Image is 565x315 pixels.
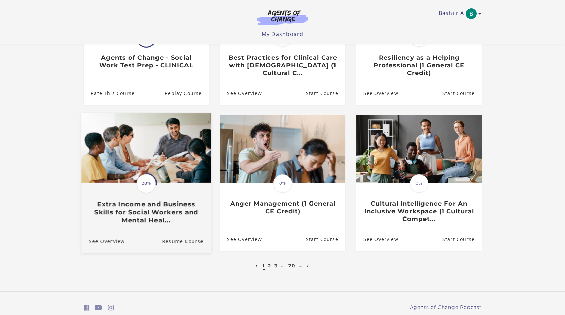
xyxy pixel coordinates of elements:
[363,200,474,223] h3: Cultural Intelligence For An Inclusive Workspace (1 Cultural Compet...
[273,174,292,193] span: 0%
[299,262,303,269] a: …
[288,262,295,269] a: 20
[268,262,271,269] a: 2
[81,230,124,253] a: Extra Income and Business Skills for Social Workers and Mental Heal...: See Overview
[274,262,278,269] a: 3
[227,200,338,215] h3: Anger Management (1 General CE Credit)
[306,82,345,104] a: Best Practices for Clinical Care with Asian Americans (1 Cultural C...: Resume Course
[91,54,202,69] h3: Agents of Change - Social Work Test Prep - CLINICAL
[306,228,345,251] a: Anger Management (1 General CE Credit): Resume Course
[363,54,474,77] h3: Resiliency as a Helping Professional (1 General CE Credit)
[137,28,155,47] span: 100%
[95,303,102,313] a: https://www.youtube.com/c/AgentsofChangeTestPrepbyMeaganMitchell (Open in a new window)
[84,304,89,311] i: https://www.facebook.com/groups/aswbtestprep (Open in a new window)
[89,200,203,224] h3: Extra Income and Business Skills for Social Workers and Mental Heal...
[305,262,311,269] a: Next page
[137,174,156,193] span: 28%
[220,82,262,104] a: Best Practices for Clinical Care with Asian Americans (1 Cultural C...: See Overview
[227,54,338,77] h3: Best Practices for Clinical Care with [DEMOGRAPHIC_DATA] (1 Cultural C...
[250,10,315,25] img: Agents of Change Logo
[164,82,209,104] a: Agents of Change - Social Work Test Prep - CLINICAL: Resume Course
[84,82,135,104] a: Agents of Change - Social Work Test Prep - CLINICAL: Rate This Course
[162,230,211,253] a: Extra Income and Business Skills for Social Workers and Mental Heal...: Resume Course
[108,304,114,311] i: https://www.instagram.com/agentsofchangeprep/ (Open in a new window)
[442,82,481,104] a: Resiliency as a Helping Professional (1 General CE Credit): Resume Course
[84,303,89,313] a: https://www.facebook.com/groups/aswbtestprep (Open in a new window)
[281,262,285,269] a: …
[108,303,114,313] a: https://www.instagram.com/agentsofchangeprep/ (Open in a new window)
[438,8,478,19] a: Toggle menu
[410,28,428,47] span: 0%
[356,228,398,251] a: Cultural Intelligence For An Inclusive Workspace (1 Cultural Compet...: See Overview
[220,228,262,251] a: Anger Management (1 General CE Credit): See Overview
[263,262,265,269] a: 1
[273,28,292,47] span: 0%
[262,30,303,38] a: My Dashboard
[95,304,102,311] i: https://www.youtube.com/c/AgentsofChangeTestPrepbyMeaganMitchell (Open in a new window)
[410,174,428,193] span: 0%
[410,304,482,311] a: Agents of Change Podcast
[442,228,481,251] a: Cultural Intelligence For An Inclusive Workspace (1 Cultural Compet...: Resume Course
[356,82,398,104] a: Resiliency as a Helping Professional (1 General CE Credit): See Overview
